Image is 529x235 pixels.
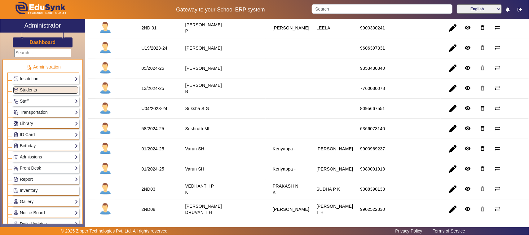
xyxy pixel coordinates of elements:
[141,126,164,132] div: 58/2024-25
[360,45,385,51] div: 9606397331
[141,105,167,112] div: U04/2023-24
[495,145,501,152] mat-icon: sync_alt
[98,81,113,96] img: profile.png
[14,188,18,193] img: Inventory.png
[136,7,305,13] h5: Gateway to your School ERP system
[465,65,471,71] mat-icon: remove_red_eye
[141,146,164,152] div: 01/2024-25
[495,206,501,212] mat-icon: sync_alt
[7,64,79,70] p: Administration
[185,22,222,33] staff-with-status: [PERSON_NAME] P
[273,25,309,31] div: [PERSON_NAME]
[495,125,501,131] mat-icon: sync_alt
[98,141,113,157] img: profile.png
[141,206,155,212] div: 2ND08
[20,188,38,193] span: Inventory
[360,166,385,172] div: 9980091918
[312,4,452,14] input: Search
[185,83,222,94] staff-with-status: [PERSON_NAME] B
[495,24,501,31] mat-icon: sync_alt
[29,39,56,46] a: Dashboard
[273,206,309,212] div: [PERSON_NAME]
[465,145,471,152] mat-icon: remove_red_eye
[316,166,353,172] div: [PERSON_NAME]
[495,166,501,172] mat-icon: sync_alt
[20,87,37,92] span: Students
[495,45,501,51] mat-icon: sync_alt
[141,85,164,91] div: 13/2024-25
[141,186,155,192] div: 2ND03
[360,186,385,192] div: 9008390138
[98,202,113,217] img: profile.png
[98,121,113,136] img: profile.png
[465,186,471,192] mat-icon: remove_red_eye
[185,126,211,131] staff-with-status: Sushruth ML
[185,204,222,215] staff-with-status: [PERSON_NAME] DRUVAN T H
[360,25,385,31] div: 9900300241
[465,125,471,131] mat-icon: remove_red_eye
[185,106,209,111] staff-with-status: Suksha S G
[316,203,353,215] div: [PERSON_NAME] T H
[360,206,385,212] div: 9902522330
[0,19,85,33] a: Administrator
[13,86,78,94] a: Students
[480,145,486,152] mat-icon: delete_outline
[360,65,385,71] div: 9353430340
[465,105,471,111] mat-icon: remove_red_eye
[185,46,222,51] staff-with-status: [PERSON_NAME]
[316,146,353,152] div: [PERSON_NAME]
[480,65,486,71] mat-icon: delete_outline
[61,228,169,234] p: © 2025 Zipper Technologies Pvt. Ltd. All rights reserved.
[465,24,471,31] mat-icon: remove_red_eye
[480,206,486,212] mat-icon: delete_outline
[392,227,425,235] a: Privacy Policy
[14,49,71,57] input: Search...
[360,85,385,91] div: 7760030078
[141,65,164,71] div: 05/2024-25
[465,206,471,212] mat-icon: remove_red_eye
[480,186,486,192] mat-icon: delete_outline
[185,146,205,151] staff-with-status: Varun SH
[465,45,471,51] mat-icon: remove_red_eye
[480,166,486,172] mat-icon: delete_outline
[430,227,468,235] a: Terms of Service
[14,88,18,92] img: Students.png
[98,101,113,116] img: profile.png
[98,20,113,36] img: profile.png
[98,60,113,76] img: profile.png
[480,24,486,31] mat-icon: delete_outline
[98,161,113,177] img: profile.png
[360,126,385,132] div: 6366073140
[495,105,501,111] mat-icon: sync_alt
[495,85,501,91] mat-icon: sync_alt
[141,166,164,172] div: 01/2024-25
[360,146,385,152] div: 9900969237
[24,22,61,29] h2: Administrator
[98,181,113,197] img: profile.png
[465,166,471,172] mat-icon: remove_red_eye
[480,85,486,91] mat-icon: delete_outline
[480,45,486,51] mat-icon: delete_outline
[273,166,296,172] div: Keriyappa -
[141,45,167,51] div: U19/2023-24
[273,146,296,152] div: Keriyappa -
[316,186,340,192] div: SUDHA P K
[465,85,471,91] mat-icon: remove_red_eye
[360,105,385,112] div: 8095667551
[495,186,501,192] mat-icon: sync_alt
[185,66,222,71] staff-with-status: [PERSON_NAME]
[185,184,214,195] staff-with-status: VEDHANTH P K
[98,40,113,56] img: profile.png
[141,25,156,31] div: 2ND 01
[480,125,486,131] mat-icon: delete_outline
[30,39,56,45] h3: Dashboard
[13,187,78,194] a: Inventory
[185,166,205,171] staff-with-status: Varun SH
[26,64,32,70] img: Administration.png
[316,25,330,31] div: LEELA
[495,65,501,71] mat-icon: sync_alt
[480,105,486,111] mat-icon: delete_outline
[273,183,302,195] div: PRAKASH N K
